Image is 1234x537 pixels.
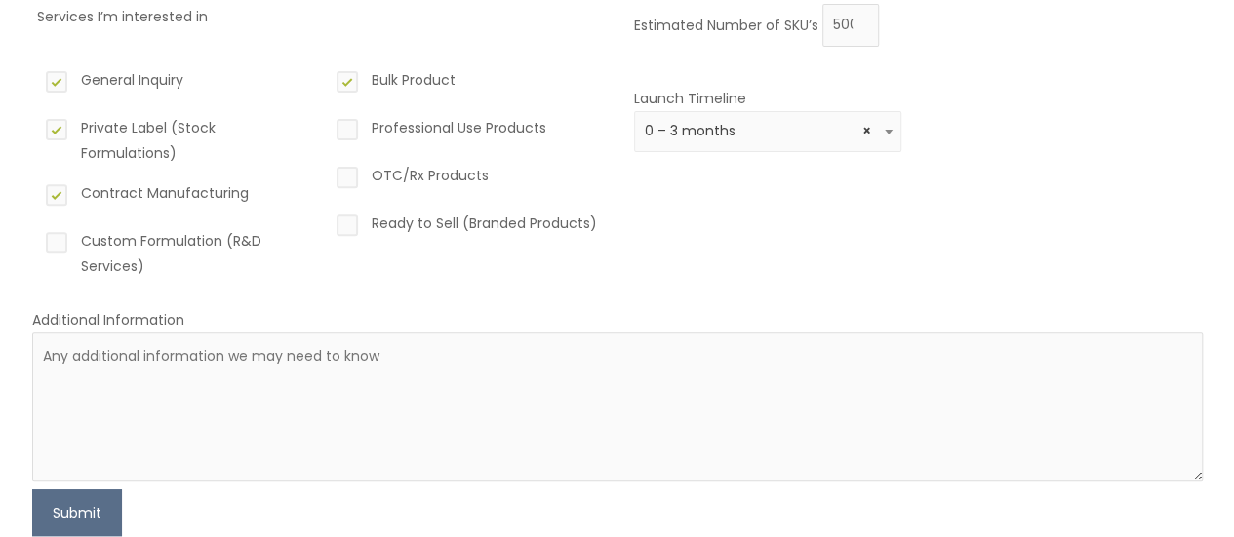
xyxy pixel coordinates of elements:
label: Bulk Product [333,67,601,100]
label: OTC/Rx Products [333,163,601,196]
label: General Inquiry [42,67,310,100]
label: Professional Use Products [333,115,601,148]
span: Remove all items [862,122,871,140]
label: Services I’m interested in [37,7,208,26]
label: Launch Timeline [634,89,746,108]
input: Please enter the estimated number of skus [822,4,879,47]
span: 0 – 3 months [634,111,902,152]
label: Additional Information [32,310,184,329]
span: 0 – 3 months [645,122,891,140]
button: Submit [32,489,122,536]
label: Private Label (Stock Formulations) [42,115,310,166]
label: Ready to Sell (Branded Products) [333,211,601,244]
label: Estimated Number of SKU’s [634,15,818,34]
label: Custom Formulation (R&D Services) [42,228,310,279]
label: Contract Manufacturing [42,180,310,213]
